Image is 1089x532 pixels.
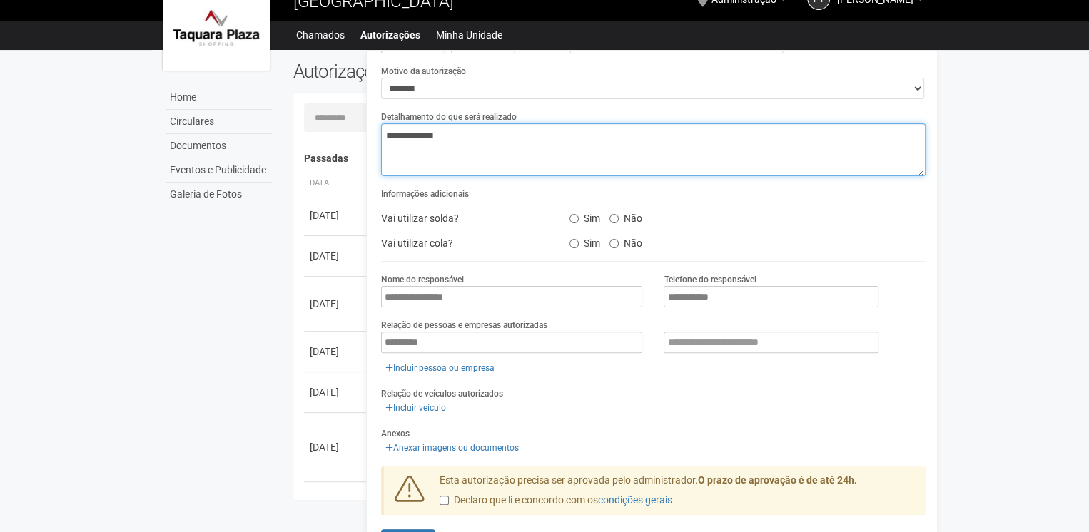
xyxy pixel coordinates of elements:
[381,65,466,78] label: Motivo da autorização
[166,86,272,110] a: Home
[381,360,499,376] a: Incluir pessoa ou empresa
[166,183,272,206] a: Galeria de Fotos
[664,273,756,286] label: Telefone do responsável
[304,172,368,195] th: Data
[381,400,450,416] a: Incluir veículo
[381,111,517,123] label: Detalhamento do que será realizado
[569,232,600,250] label: Sim
[310,208,363,222] div: [DATE]
[310,297,363,311] div: [DATE]
[569,239,579,248] input: Sim
[569,208,600,225] label: Sim
[310,385,363,399] div: [DATE]
[310,249,363,263] div: [DATE]
[304,153,916,164] h4: Passadas
[436,25,502,45] a: Minha Unidade
[440,496,449,505] input: Declaro que li e concordo com oscondições gerais
[381,273,464,286] label: Nome do responsável
[381,427,410,440] label: Anexos
[166,158,272,183] a: Eventos e Publicidade
[360,25,420,45] a: Autorizações
[609,232,642,250] label: Não
[296,25,345,45] a: Chamados
[598,494,672,506] a: condições gerais
[609,214,619,223] input: Não
[440,493,672,508] label: Declaro que li e concordo com os
[429,474,926,515] div: Esta autorização precisa ser aprovada pelo administrador.
[310,440,363,454] div: [DATE]
[569,214,579,223] input: Sim
[166,134,272,158] a: Documentos
[370,232,559,254] div: Vai utilizar cola?
[166,110,272,134] a: Circulares
[609,239,619,248] input: Não
[381,387,503,400] label: Relação de veículos autorizados
[381,319,547,332] label: Relação de pessoas e empresas autorizadas
[293,61,599,82] h2: Autorizações
[609,208,642,225] label: Não
[698,474,857,486] strong: O prazo de aprovação é de até 24h.
[370,208,559,229] div: Vai utilizar solda?
[381,188,469,200] label: Informações adicionais
[310,344,363,359] div: [DATE]
[381,440,523,456] a: Anexar imagens ou documentos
